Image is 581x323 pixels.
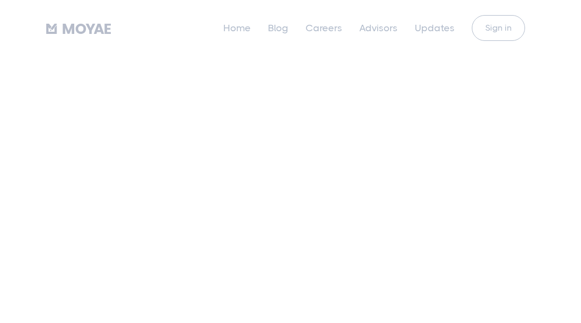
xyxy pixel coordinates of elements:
a: home [46,20,111,36]
a: Blog [268,23,288,33]
a: Home [223,23,251,33]
a: Careers [306,23,342,33]
a: Sign in [472,15,525,41]
img: Moyae Logo [46,24,111,34]
a: Advisors [359,23,398,33]
a: Updates [415,23,455,33]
